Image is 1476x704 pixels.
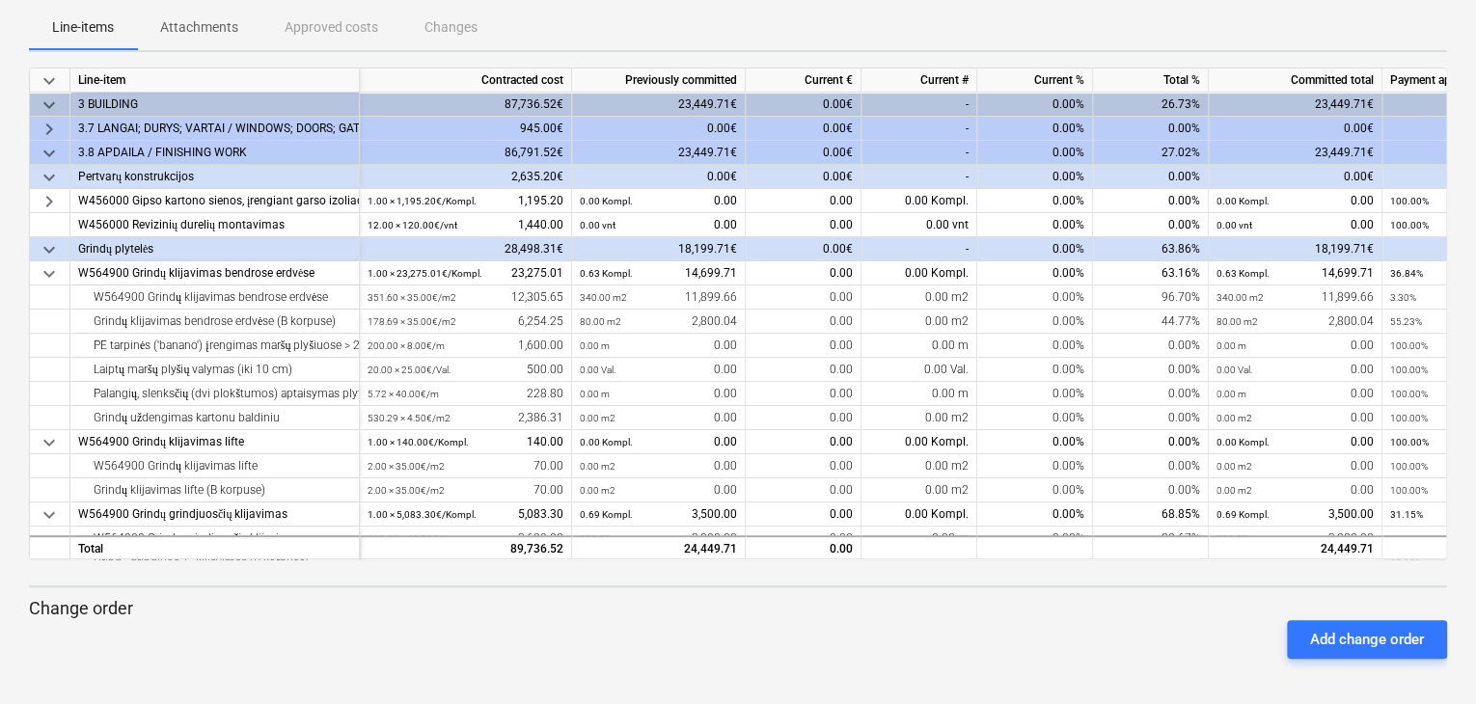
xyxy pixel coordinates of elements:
[78,454,351,478] div: W564900 Grindų klijavimas lifte
[1390,437,1429,447] small: 100.00%
[977,478,1093,502] div: 0.00%
[1216,292,1264,303] small: 340.00 m2
[861,213,977,237] div: 0.00 vnt
[1310,627,1424,652] div: Add change order
[977,165,1093,189] div: 0.00%
[746,535,861,559] div: 0.00
[1209,237,1382,261] div: 18,199.71€
[1216,533,1258,544] small: 300.00 m
[1216,365,1252,375] small: 0.00 Val.
[977,68,1093,93] div: Current %
[78,358,351,382] div: Laiptų maršų plyšių valymas (iki 10 cm)
[368,478,563,502] div: 70.00
[861,141,977,165] div: -
[1209,141,1382,165] div: 23,449.71€
[368,285,563,310] div: 12,305.65
[368,292,456,303] small: 351.60 × 35.00€ / m2
[1216,334,1374,358] div: 0.00
[1216,485,1252,496] small: 0.00 m2
[746,406,861,430] div: 0.00
[78,285,351,310] div: W564900 Grindų klijavimas bendrose erdvėse
[1093,93,1209,117] div: 26.73%
[1093,189,1209,213] div: 0.00%
[78,213,351,237] div: W456000 Revizinių durelių montavimas
[580,220,615,230] small: 0.00 vnt
[70,535,360,559] div: Total
[368,316,456,327] small: 178.69 × 35.00€ / m2
[1287,620,1447,659] button: Add change order
[1216,340,1246,351] small: 0.00 m
[746,527,861,551] div: 0.00
[580,537,737,561] div: 24,449.71
[746,382,861,406] div: 0.00
[1216,502,1374,527] div: 3,500.00
[1209,68,1382,93] div: Committed total
[977,382,1093,406] div: 0.00%
[38,190,61,213] span: keyboard_arrow_right
[368,502,563,527] div: 5,083.30
[746,93,861,117] div: 0.00€
[572,93,746,117] div: 23,449.71€
[580,261,737,285] div: 14,699.71
[1216,310,1374,334] div: 2,800.04
[861,68,977,93] div: Current #
[861,189,977,213] div: 0.00 Kompl.
[368,406,563,430] div: 2,386.31
[38,69,61,93] span: keyboard_arrow_down
[1209,165,1382,189] div: 0.00€
[1216,213,1374,237] div: 0.00
[1093,406,1209,430] div: 0.00%
[746,334,861,358] div: 0.00
[368,261,563,285] div: 23,275.01
[360,117,572,141] div: 945.00€
[1216,413,1252,423] small: 0.00 m2
[368,358,563,382] div: 500.00
[78,502,351,527] div: W564900 Grindų grindjuosčių klijavimas
[368,454,563,478] div: 70.00
[1093,285,1209,310] div: 96.70%
[38,166,61,189] span: keyboard_arrow_down
[572,237,746,261] div: 18,199.71€
[746,68,861,93] div: Current €
[368,213,563,237] div: 1,440.00
[1390,461,1428,472] small: 100.00%
[580,527,737,551] div: 3,000.00
[38,431,61,454] span: keyboard_arrow_down
[746,502,861,527] div: 0.00
[368,340,445,351] small: 200.00 × 8.00€ / m
[1216,220,1252,230] small: 0.00 vnt
[977,93,1093,117] div: 0.00%
[360,93,572,117] div: 87,736.52€
[368,196,477,206] small: 1.00 × 1,195.20€ / Kompl.
[1216,406,1374,430] div: 0.00
[746,454,861,478] div: 0.00
[580,509,633,520] small: 0.69 Kompl.
[580,454,737,478] div: 0.00
[70,68,360,93] div: Line-item
[368,430,563,454] div: 140.00
[1216,316,1258,327] small: 80.00 m2
[977,334,1093,358] div: 0.00%
[746,189,861,213] div: 0.00
[1216,382,1374,406] div: 0.00
[360,165,572,189] div: 2,635.20€
[38,118,61,141] span: keyboard_arrow_right
[746,165,861,189] div: 0.00€
[580,189,737,213] div: 0.00
[368,413,451,423] small: 530.29 × 4.50€ / m2
[1390,485,1428,496] small: 100.00%
[1390,533,1422,544] small: 17.33%
[977,430,1093,454] div: 0.00%
[580,382,737,406] div: 0.00
[1216,478,1374,502] div: 0.00
[861,310,977,334] div: 0.00 m2
[1216,261,1374,285] div: 14,699.71
[368,537,563,561] div: 89,736.52
[368,268,482,279] small: 1.00 × 23,275.01€ / Kompl.
[861,334,977,358] div: 0.00 m
[580,358,737,382] div: 0.00
[861,358,977,382] div: 0.00 Val.
[580,430,737,454] div: 0.00
[1093,310,1209,334] div: 44.77%
[977,527,1093,551] div: 0.00%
